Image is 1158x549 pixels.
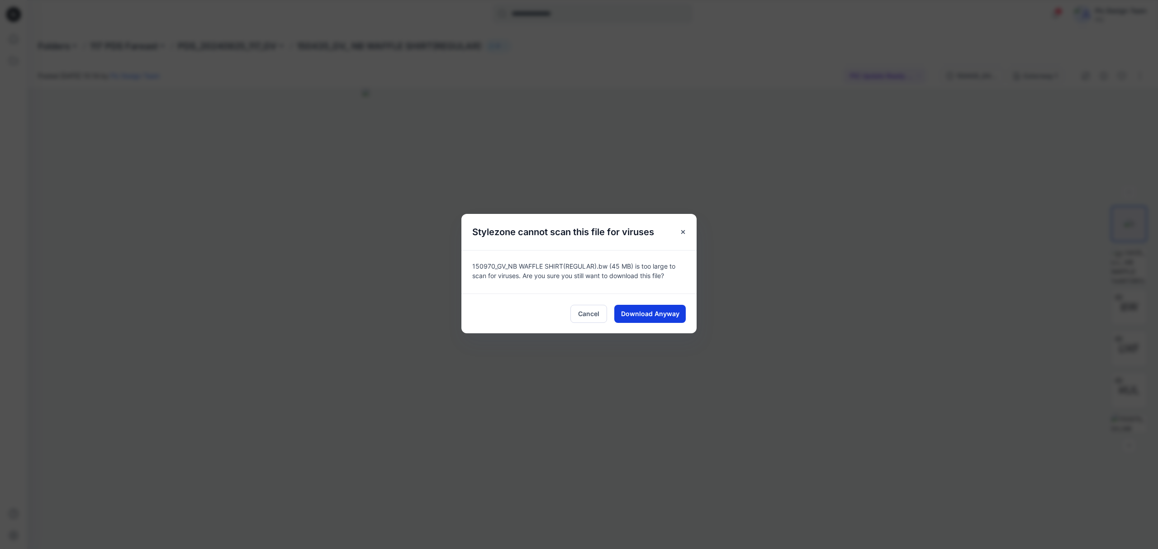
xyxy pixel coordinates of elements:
[461,250,697,293] div: 150970_GV_NB WAFFLE SHIRT(REGULAR).bw (45 MB) is too large to scan for viruses. Are you sure you ...
[614,305,686,323] button: Download Anyway
[621,309,679,318] span: Download Anyway
[675,224,691,240] button: Close
[461,214,665,250] h5: Stylezone cannot scan this file for viruses
[570,305,607,323] button: Cancel
[578,309,599,318] span: Cancel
